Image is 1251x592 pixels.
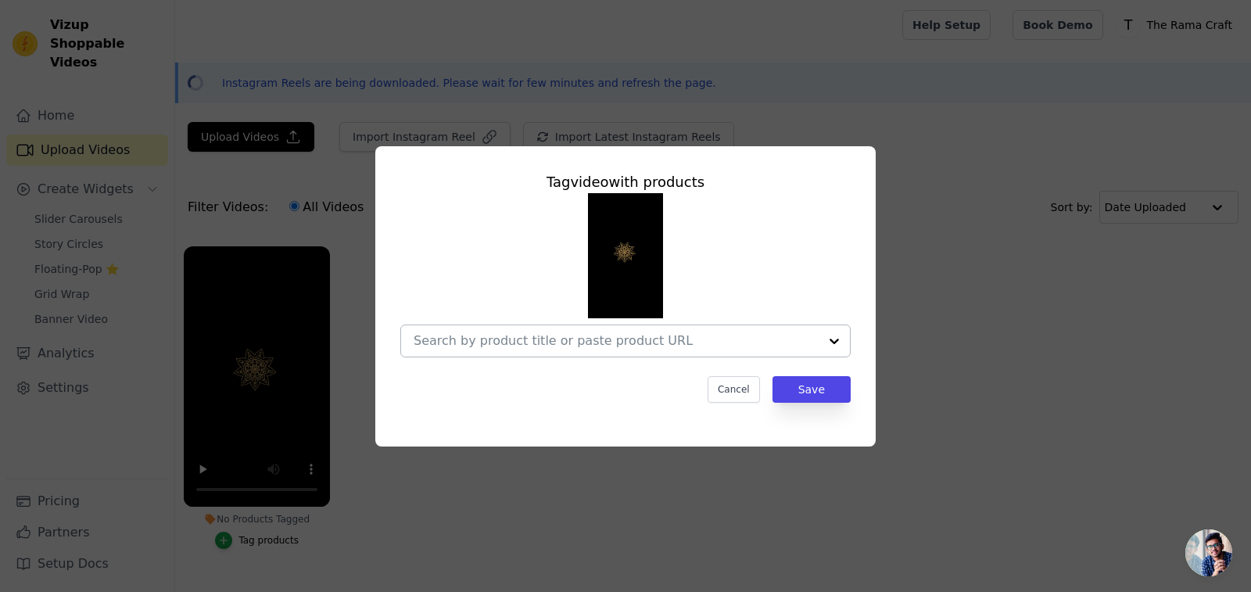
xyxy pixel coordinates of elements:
button: Save [772,376,851,403]
img: reel-preview-20ven1-p0.myshopify.com-3705663650856882625_76513296285.jpeg [588,193,663,318]
div: Tag video with products [400,171,851,193]
button: Cancel [708,376,760,403]
a: Open chat [1185,529,1232,576]
input: Search by product title or paste product URL [414,333,819,348]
